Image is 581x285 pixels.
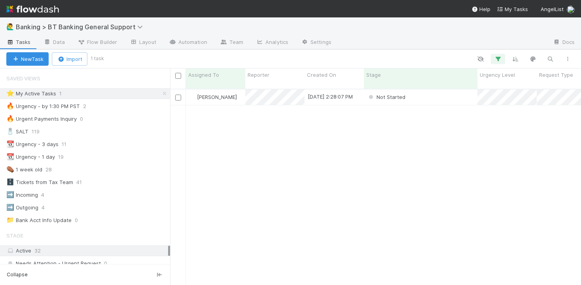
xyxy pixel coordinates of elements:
[58,152,72,162] span: 19
[547,36,581,49] a: Docs
[6,103,14,109] span: 🔥
[6,70,40,86] span: Saved Views
[6,177,73,187] div: Tickets from Tax Team
[6,89,56,99] div: My Active Tasks
[471,5,490,13] div: Help
[175,73,181,79] input: Toggle All Rows Selected
[189,94,196,100] img: avatar_eacbd5bb-7590-4455-a9e9-12dcb5674423.png
[59,89,70,99] span: 1
[163,36,214,49] a: Automation
[6,2,59,16] img: logo-inverted-e16ddd16eac7371096b0.svg
[6,38,31,46] span: Tasks
[367,94,405,100] span: Not Started
[6,139,59,149] div: Urgency - 3 days
[6,128,14,135] span: 🧂
[6,52,49,66] button: NewTask
[62,139,74,149] span: 11
[76,177,90,187] span: 41
[6,179,14,185] span: 🗄️
[295,36,338,49] a: Settings
[497,6,528,12] span: My Tasks
[6,152,55,162] div: Urgency - 1 day
[175,95,181,101] input: Toggle Row Selected
[91,55,104,62] small: 1 task
[366,71,381,79] span: Stage
[6,127,28,137] div: SALT
[6,191,14,198] span: ➡️
[6,114,77,124] div: Urgent Payments Inquiry
[248,71,269,79] span: Reporter
[6,115,14,122] span: 🔥
[80,114,91,124] span: 0
[6,141,14,147] span: 📆
[42,203,53,213] span: 4
[34,247,41,254] span: 32
[6,23,14,30] span: 🙋‍♂️
[541,6,564,12] span: AngelList
[6,90,14,97] span: ⭐
[567,6,575,13] img: avatar_eacbd5bb-7590-4455-a9e9-12dcb5674423.png
[214,36,250,49] a: Team
[52,52,87,66] button: Import
[78,38,117,46] span: Flow Builder
[188,71,219,79] span: Assigned To
[104,258,107,268] span: 0
[6,228,23,243] span: Stage
[189,93,237,101] div: [PERSON_NAME]
[6,101,80,111] div: Urgency - by 1:30 PM PST
[6,203,38,213] div: Outgoing
[367,93,405,101] div: Not Started
[6,190,38,200] div: Incoming
[37,36,71,49] a: Data
[6,165,42,175] div: 1 week old
[83,101,94,111] span: 2
[6,166,14,173] span: ⚰️
[6,217,14,223] span: 📁
[32,127,47,137] span: 119
[197,94,237,100] span: [PERSON_NAME]
[7,271,28,278] span: Collapse
[45,165,60,175] span: 28
[41,190,52,200] span: 4
[123,36,163,49] a: Layout
[308,93,353,101] div: [DATE] 2:28:07 PM
[16,23,147,31] span: Banking > BT Banking General Support
[6,215,72,225] div: Bank Acct Info Update
[539,71,573,79] span: Request Type
[6,153,14,160] span: 📆
[480,71,515,79] span: Urgency Level
[75,215,86,225] span: 0
[250,36,295,49] a: Analytics
[497,5,528,13] a: My Tasks
[307,71,336,79] span: Created On
[6,204,14,211] span: ➡️
[6,258,101,268] span: Needs Attention - Urgent Request
[6,246,168,256] div: Active
[71,36,123,49] a: Flow Builder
